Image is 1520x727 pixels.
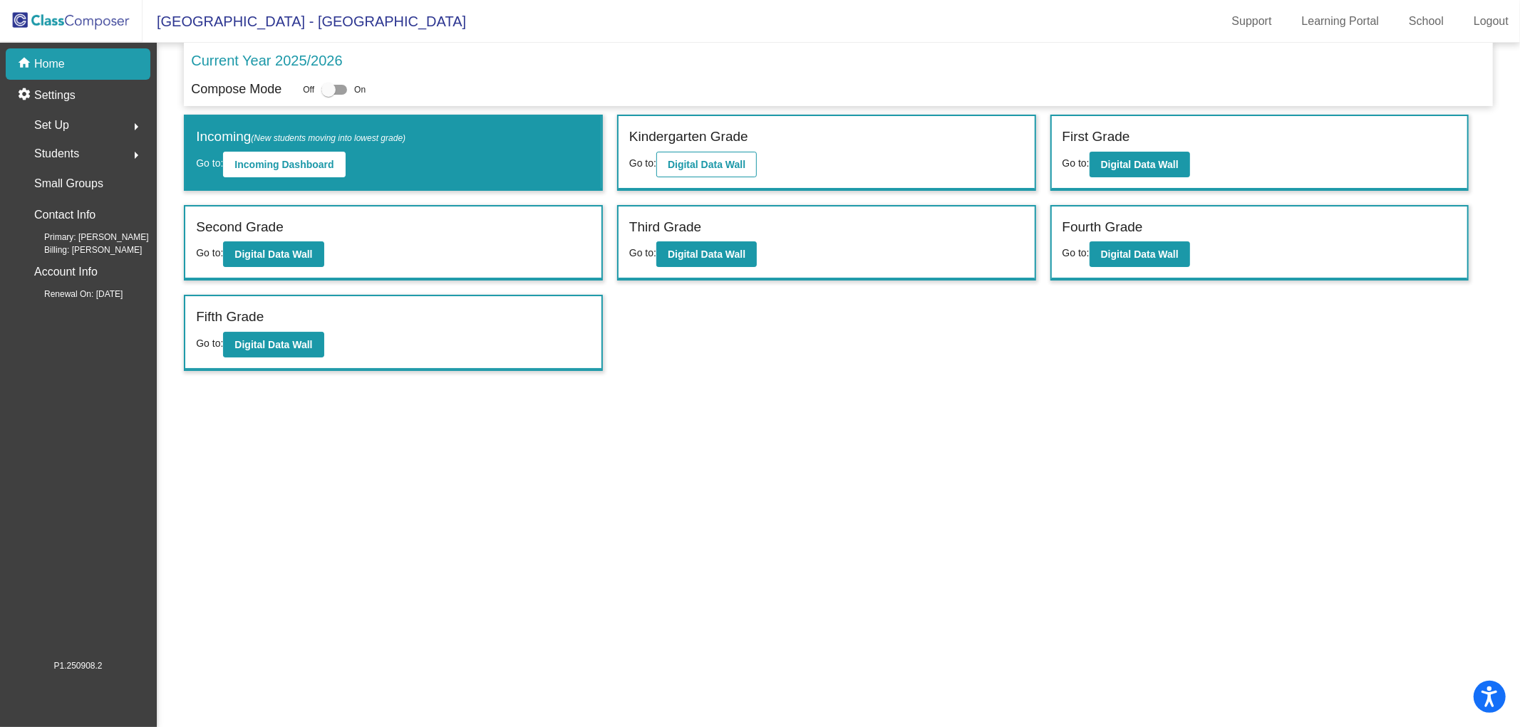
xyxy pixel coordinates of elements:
p: Home [34,56,65,73]
button: Digital Data Wall [656,241,757,267]
span: Go to: [196,157,223,169]
button: Incoming Dashboard [223,152,345,177]
b: Digital Data Wall [668,159,745,170]
span: Renewal On: [DATE] [21,288,123,300]
span: Go to: [629,157,656,169]
a: School [1397,10,1455,33]
p: Settings [34,87,76,104]
b: Digital Data Wall [234,249,312,260]
b: Digital Data Wall [1101,249,1179,260]
button: Digital Data Wall [1090,152,1190,177]
b: Incoming Dashboard [234,159,334,170]
label: Fourth Grade [1063,217,1143,238]
span: Set Up [34,115,69,135]
button: Digital Data Wall [656,152,757,177]
label: Kindergarten Grade [629,127,748,147]
mat-icon: arrow_right [128,147,145,164]
span: Go to: [629,247,656,258]
b: Digital Data Wall [668,249,745,260]
button: Digital Data Wall [223,332,324,357]
mat-icon: arrow_right [128,118,145,135]
button: Digital Data Wall [223,241,324,267]
b: Digital Data Wall [1101,159,1179,170]
label: Third Grade [629,217,701,238]
label: First Grade [1063,127,1130,147]
p: Current Year 2025/2026 [191,50,342,71]
mat-icon: home [17,56,34,73]
span: Go to: [196,247,223,258]
mat-icon: settings [17,87,34,104]
span: Go to: [1063,157,1090,169]
p: Small Groups [34,174,103,194]
b: Digital Data Wall [234,339,312,350]
a: Support [1221,10,1283,33]
span: Primary: [PERSON_NAME] [21,231,149,244]
p: Account Info [34,262,98,282]
a: Logout [1462,10,1520,33]
button: Digital Data Wall [1090,241,1190,267]
span: Go to: [196,338,223,349]
label: Incoming [196,127,405,147]
label: Second Grade [196,217,284,238]
a: Learning Portal [1291,10,1391,33]
p: Contact Info [34,205,95,225]
p: Compose Mode [191,80,281,99]
span: [GEOGRAPHIC_DATA] - [GEOGRAPHIC_DATA] [143,10,466,33]
span: Students [34,144,79,164]
span: On [354,83,366,96]
span: Billing: [PERSON_NAME] [21,244,142,256]
span: Off [303,83,314,96]
label: Fifth Grade [196,307,264,328]
span: (New students moving into lowest grade) [251,133,405,143]
span: Go to: [1063,247,1090,258]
